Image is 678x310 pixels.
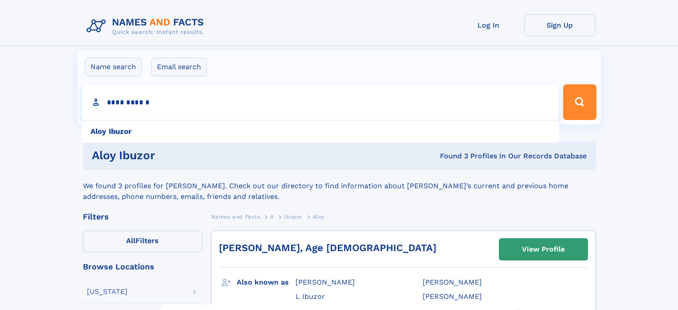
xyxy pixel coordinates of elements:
[151,58,207,76] label: Email search
[453,14,524,36] a: Log In
[109,127,131,136] b: Ibuzor
[87,288,127,295] div: [US_STATE]
[83,263,202,271] div: Browse Locations
[219,242,436,253] a: [PERSON_NAME], Age [DEMOGRAPHIC_DATA]
[83,231,202,252] label: Filters
[522,239,565,260] div: View Profile
[296,292,325,301] span: L Ibuzor
[270,211,274,222] a: A
[83,170,596,202] div: We found 3 profiles for [PERSON_NAME]. Check out our directory to find information about [PERSON_...
[563,84,596,120] button: Search Button
[423,278,482,286] span: [PERSON_NAME]
[284,214,302,220] span: Ibuzor
[83,213,202,221] div: Filters
[82,84,559,120] input: search input
[126,236,136,245] span: All
[211,211,260,222] a: Names and Facts
[423,292,482,301] span: [PERSON_NAME]
[296,278,355,286] span: [PERSON_NAME]
[284,211,302,222] a: Ibuzor
[83,14,211,38] img: Logo Names and Facts
[92,150,298,161] h1: Aloy Ibuzor
[90,127,106,136] b: Aloy
[85,58,142,76] label: Name search
[524,14,596,36] a: Sign Up
[312,214,325,220] span: Aloy
[270,214,274,220] span: A
[297,151,587,161] div: Found 3 Profiles In Our Records Database
[499,239,588,260] a: View Profile
[237,275,296,290] h3: Also known as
